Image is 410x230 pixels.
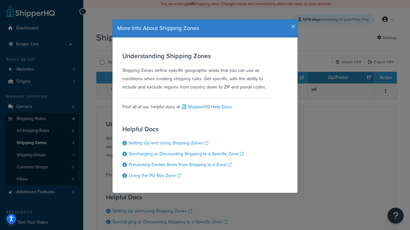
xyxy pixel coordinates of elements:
[129,150,244,157] a: Surcharging or Discounting Shipping to a Specific Zone
[181,103,232,110] a: ShipperHQ Help Docs
[122,52,272,59] h3: Understanding Shipping Zones
[129,172,181,179] a: Using the PO Box Zone
[122,52,272,91] div: Shipping Zones define specific geographic areas that you can use as conditions when creating ship...
[122,98,272,111] div: Find all of our helpful docs at:
[122,126,244,133] h3: Helpful Docs
[117,24,293,33] h4: More Info About Shipping Zones
[129,140,209,146] a: Setting Up and Using Shipping Zones
[129,161,232,168] a: Preventing Certain Items from Shipping to a Zone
